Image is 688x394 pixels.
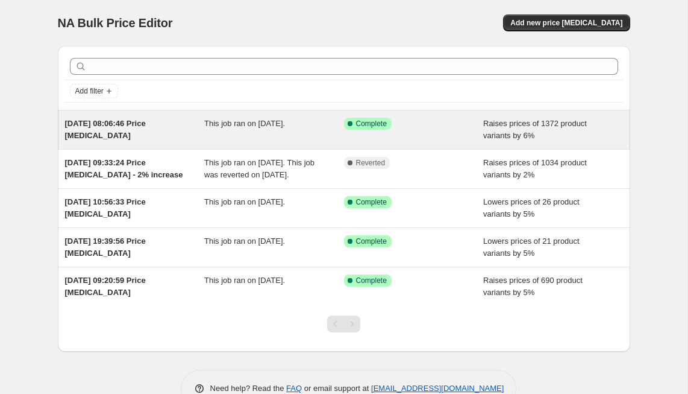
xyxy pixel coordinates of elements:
span: This job ran on [DATE]. [204,197,285,206]
button: Add filter [70,84,118,98]
button: Add new price [MEDICAL_DATA] [503,14,630,31]
span: Reverted [356,158,386,168]
span: Raises prices of 1034 product variants by 2% [483,158,587,179]
span: [DATE] 09:33:24 Price [MEDICAL_DATA] - 2% increase [65,158,183,179]
span: Need help? Read the [210,384,287,393]
span: Lowers prices of 26 product variants by 5% [483,197,580,218]
span: Complete [356,197,387,207]
span: This job ran on [DATE]. This job was reverted on [DATE]. [204,158,314,179]
span: Raises prices of 690 product variants by 5% [483,276,583,297]
nav: Pagination [327,316,360,332]
span: Raises prices of 1372 product variants by 6% [483,119,587,140]
span: Complete [356,119,387,129]
a: FAQ [286,384,302,393]
span: This job ran on [DATE]. [204,276,285,285]
span: NA Bulk Price Editor [58,16,173,30]
span: Complete [356,276,387,285]
span: This job ran on [DATE]. [204,119,285,128]
span: Lowers prices of 21 product variants by 5% [483,237,580,258]
span: [DATE] 10:56:33 Price [MEDICAL_DATA] [65,197,146,218]
span: [DATE] 19:39:56 Price [MEDICAL_DATA] [65,237,146,258]
span: or email support at [302,384,371,393]
a: [EMAIL_ADDRESS][DOMAIN_NAME] [371,384,504,393]
span: This job ran on [DATE]. [204,237,285,246]
span: Add filter [75,86,104,96]
span: Add new price [MEDICAL_DATA] [510,18,622,28]
span: [DATE] 09:20:59 Price [MEDICAL_DATA] [65,276,146,297]
span: Complete [356,237,387,246]
span: [DATE] 08:06:46 Price [MEDICAL_DATA] [65,119,146,140]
